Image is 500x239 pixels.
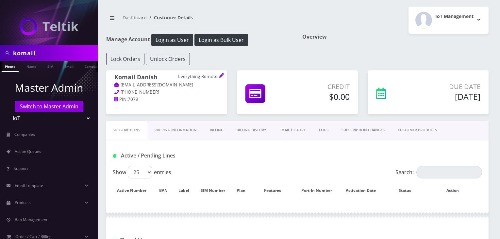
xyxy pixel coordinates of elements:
button: Lock Orders [106,53,144,65]
span: [PHONE_NUMBER] [121,89,159,95]
span: Support [14,166,28,171]
nav: breadcrumb [106,11,292,29]
h5: $0.00 [293,92,350,101]
h1: Komail Danish [114,74,219,82]
h1: Manage Account [106,34,292,46]
a: Company [81,61,103,71]
a: Dashboard [123,14,147,21]
a: PIN: [114,96,128,103]
a: [EMAIL_ADDRESS][DOMAIN_NAME] [114,82,193,88]
input: Search: [416,166,482,178]
span: Products [15,200,31,205]
button: Login as User [151,34,193,46]
label: Show entries [113,166,171,178]
th: Port-In Number [298,181,342,200]
label: Search: [395,166,482,178]
a: Subscriptions [106,121,147,139]
th: Activation Date [342,181,386,200]
a: SUBSCRIPTION CHANGES [335,121,391,139]
select: Showentries [128,166,152,178]
span: Companies [14,132,35,137]
th: Features [254,181,298,200]
th: Action [431,181,481,200]
a: Billing [203,121,230,139]
th: Active Number [113,181,157,200]
a: LOGS [312,121,335,139]
h5: [DATE] [414,92,480,101]
th: BAN [158,181,176,200]
th: SIM Number [198,181,235,200]
h2: IoT Management [435,14,474,19]
p: Everything Remote [178,74,219,80]
a: Switch to Master Admin [15,101,83,112]
a: EMAIL HISTORY [273,121,312,139]
button: IoT Management [408,7,489,34]
span: 7079 [128,96,138,102]
p: Credit [293,82,350,92]
h1: Overview [302,34,489,40]
span: Email Template [15,183,43,188]
button: Login as Bulk User [194,34,248,46]
a: Name [23,61,40,71]
input: Search in Company [13,47,96,59]
span: Ban Management [15,217,47,222]
a: Login as Bulk User [194,36,248,43]
th: Status [387,181,430,200]
a: CUSTOMER PRODUCTS [391,121,443,139]
img: Active / Pending Lines [113,154,116,158]
button: Unlock Orders [146,53,190,65]
th: Plan [235,181,253,200]
a: Email [61,61,77,71]
li: Customer Details [147,14,193,21]
h1: Active / Pending Lines [113,153,229,159]
span: Action Queues [15,149,41,154]
a: Billing History [230,121,273,139]
a: Phone [2,61,19,72]
img: IoT [20,18,78,35]
a: Shipping Information [147,121,203,139]
a: SIM [44,61,57,71]
a: Login as User [150,36,194,43]
th: Label [176,181,197,200]
p: Due Date [414,82,480,92]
